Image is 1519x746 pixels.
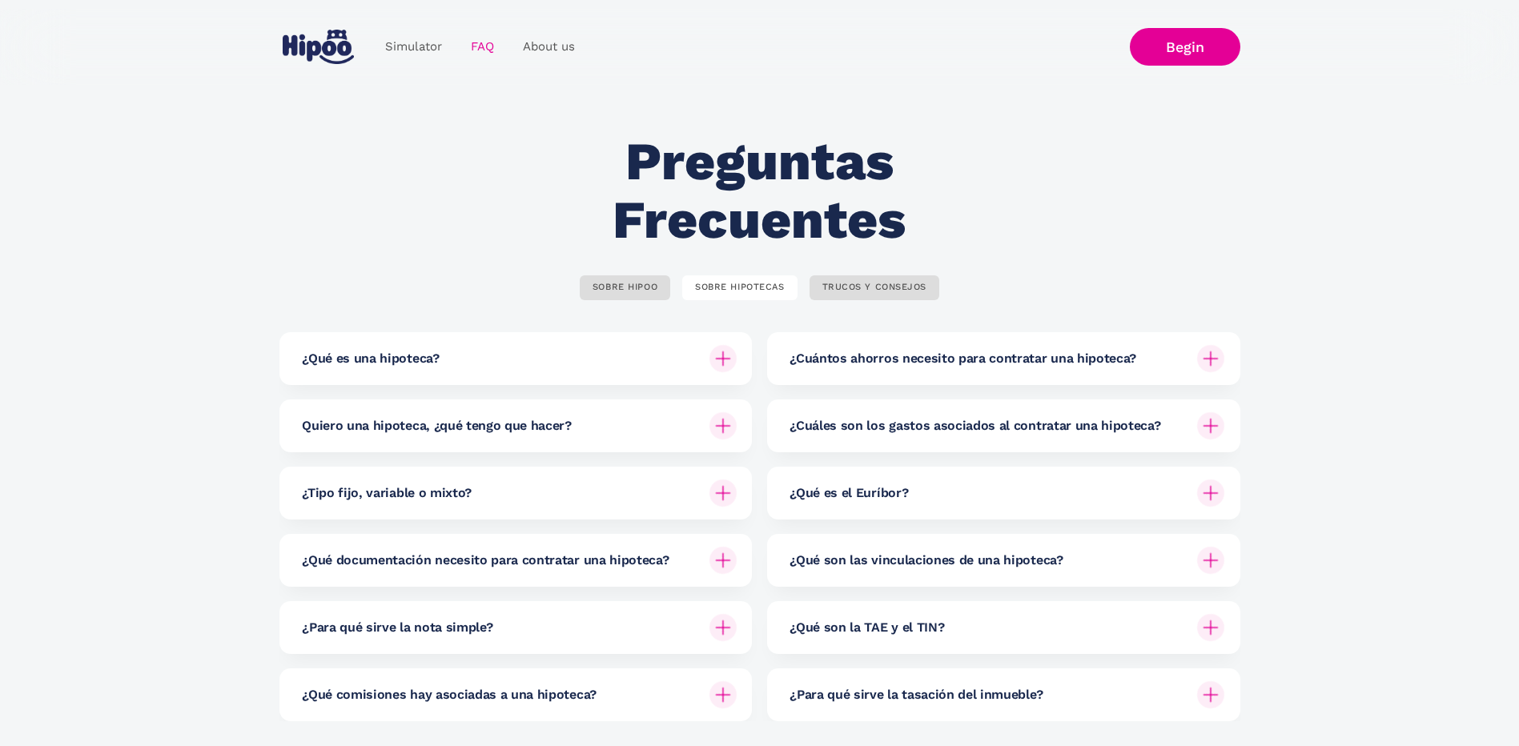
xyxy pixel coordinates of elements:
[593,282,657,294] div: SOBRE HIPOO
[790,484,908,502] h6: ¿Qué es el Euríbor?
[302,417,572,435] h6: Quiero una hipoteca, ¿qué tengo que hacer?
[371,31,456,62] a: Simulator
[790,417,1160,435] h6: ¿Cuáles son los gastos asociados al contratar una hipoteca?
[302,350,439,367] h6: ¿Qué es una hipoteca?
[695,282,784,294] div: SOBRE HIPOTECAS
[302,686,597,704] h6: ¿Qué comisiones hay asociadas a una hipoteca?
[822,282,927,294] div: TRUCOS Y CONSEJOS
[508,31,589,62] a: About us
[522,133,997,249] h2: Preguntas Frecuentes
[302,484,472,502] h6: ¿Tipo fijo, variable o mixto?
[456,31,508,62] a: FAQ
[302,619,492,636] h6: ¿Para qué sirve la nota simple?
[790,619,944,636] h6: ¿Qué son la TAE y el TIN?
[279,23,358,70] a: Home
[302,551,669,569] h6: ¿Qué documentación necesito para contratar una hipoteca?
[1130,28,1240,66] a: Begin
[790,350,1136,367] h6: ¿Cuántos ahorros necesito para contratar una hipoteca?
[790,686,1043,704] h6: ¿Para qué sirve la tasación del inmueble?
[790,551,1063,569] h6: ¿Qué son las vinculaciones de una hipoteca?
